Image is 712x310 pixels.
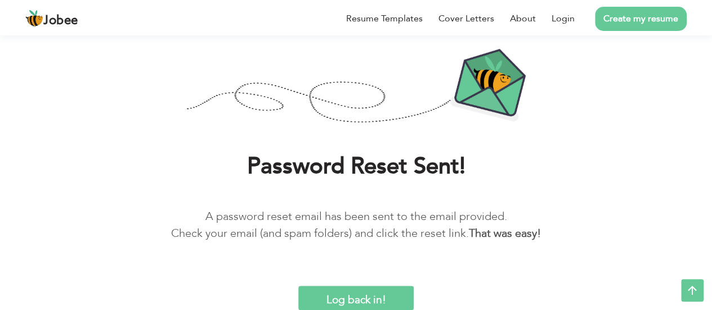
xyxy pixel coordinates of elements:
span: Jobee [43,15,78,27]
a: Login [552,12,575,25]
a: Create my resume [595,7,687,31]
h1: Password Reset Sent! [17,152,695,181]
b: That was easy! [469,226,541,241]
a: About [510,12,536,25]
img: jobee.io [25,10,43,28]
a: Jobee [25,10,78,28]
img: Password-Reset-Confirmation.png [186,48,526,125]
input: Log back in! [298,286,414,310]
a: Cover Letters [438,12,494,25]
p: A password reset email has been sent to the email provided. Check your email (and spam folders) a... [17,208,695,242]
a: Resume Templates [346,12,423,25]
